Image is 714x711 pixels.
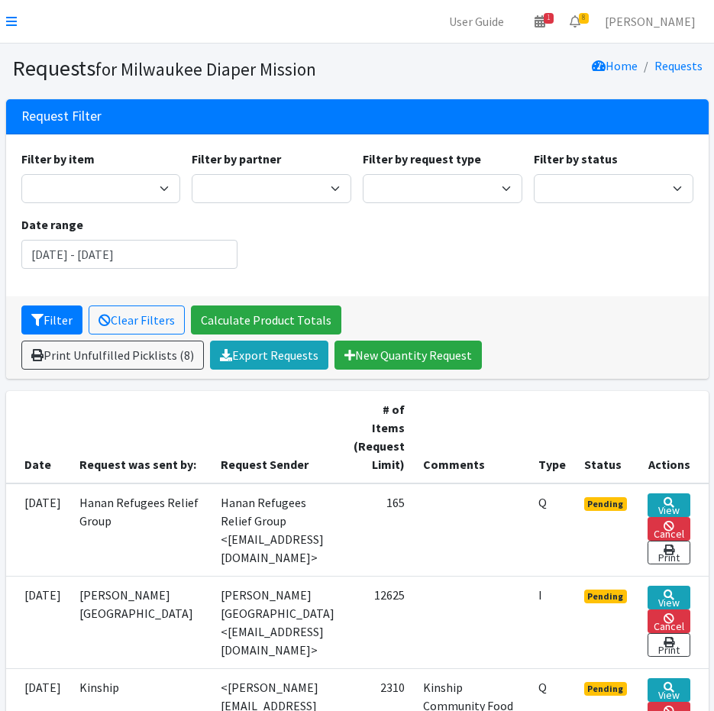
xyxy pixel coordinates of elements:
[95,58,316,80] small: for Milwaukee Diaper Mission
[210,341,328,370] a: Export Requests
[654,58,703,73] a: Requests
[414,391,528,483] th: Comments
[70,576,212,668] td: [PERSON_NAME][GEOGRAPHIC_DATA]
[191,305,341,334] a: Calculate Product Totals
[21,215,83,234] label: Date range
[648,678,690,702] a: View
[584,497,628,511] span: Pending
[593,6,708,37] a: [PERSON_NAME]
[522,6,557,37] a: 1
[648,517,690,541] a: Cancel
[538,587,542,603] abbr: Individual
[212,576,344,668] td: [PERSON_NAME][GEOGRAPHIC_DATA] <[EMAIL_ADDRESS][DOMAIN_NAME]>
[437,6,516,37] a: User Guide
[529,391,575,483] th: Type
[344,391,414,483] th: # of Items (Request Limit)
[584,682,628,696] span: Pending
[334,341,482,370] a: New Quantity Request
[544,13,554,24] span: 1
[212,483,344,577] td: Hanan Refugees Relief Group <[EMAIL_ADDRESS][DOMAIN_NAME]>
[534,150,618,168] label: Filter by status
[592,58,638,73] a: Home
[557,6,593,37] a: 8
[538,680,547,695] abbr: Quantity
[538,495,547,510] abbr: Quantity
[6,576,70,668] td: [DATE]
[6,483,70,577] td: [DATE]
[648,541,690,564] a: Print
[21,305,82,334] button: Filter
[70,391,212,483] th: Request was sent by:
[89,305,185,334] a: Clear Filters
[6,391,70,483] th: Date
[12,55,352,82] h1: Requests
[648,633,690,657] a: Print
[648,609,690,633] a: Cancel
[344,576,414,668] td: 12625
[648,493,690,517] a: View
[344,483,414,577] td: 165
[575,391,639,483] th: Status
[21,240,237,269] input: January 1, 2011 - December 31, 2011
[579,13,589,24] span: 8
[21,108,102,124] h3: Request Filter
[192,150,281,168] label: Filter by partner
[212,391,344,483] th: Request Sender
[70,483,212,577] td: Hanan Refugees Relief Group
[363,150,481,168] label: Filter by request type
[638,391,708,483] th: Actions
[21,341,204,370] a: Print Unfulfilled Picklists (8)
[648,586,690,609] a: View
[584,590,628,603] span: Pending
[21,150,95,168] label: Filter by item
